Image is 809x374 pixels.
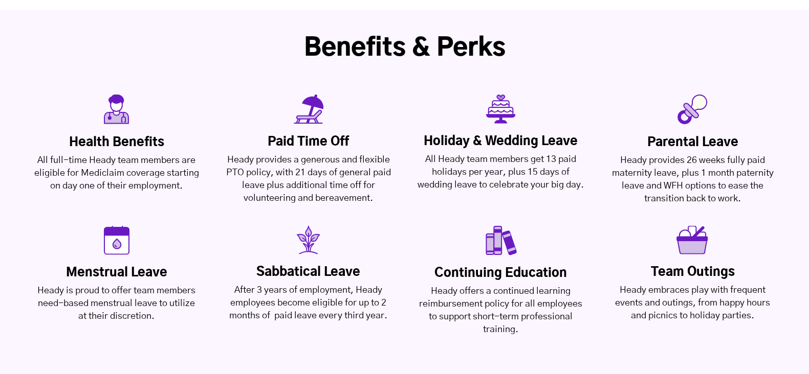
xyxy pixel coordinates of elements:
img: Property 1=Holidays_v2 [294,95,323,124]
div: Heady offers a continued learning reimbursement policy for all employees to support short-term pr... [418,285,584,336]
img: Property 1=Health_v2 [104,95,129,125]
img: Property 1=Wedding_v2 [486,95,515,124]
div: Heady embraces play with frequent events and outings, from happy hours and picnics to holiday par... [609,284,776,322]
div: Heady is proud to offer team members need-based menstrual leave to utilize at their discretion. [33,285,200,323]
div: Health Benefits [33,135,200,150]
div: Menstrual Leave [33,265,200,280]
div: Team Outings [609,265,776,280]
img: Property 1=Continuous learning_v2 [484,226,517,255]
div: Continuing Education [418,266,584,281]
img: Property 1=Variant20 [104,226,129,255]
div: Holiday & Wedding Leave [418,134,584,149]
img: Property 1=sabbatical [294,226,323,254]
div: After 3 years of employment, Heady employees become eligible for up to 2 months of paid leave eve... [225,284,391,322]
div: Heady provides 26 weeks fully paid maternity leave, plus 1 month paternity leave and WFH options ... [609,154,776,205]
img: Property 1=Team Outings_v2 [676,226,708,254]
div: Heady provides a generous and flexible PTO policy, with 21 days of general paid leave plus additi... [225,154,391,205]
div: Parental Leave [609,135,776,150]
div: All full-time Heady team members are eligible for Mediclaim coverage starting on day one of their... [33,154,200,193]
div: Paid Time off [225,134,391,150]
div: All Heady team members get 13 paid holidays per year, plus 15 days of wedding leave to celebrate ... [418,153,584,192]
img: Property 1=ParentalLeave_v2 [677,95,707,125]
div: Sabbatical Leave [225,265,391,280]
